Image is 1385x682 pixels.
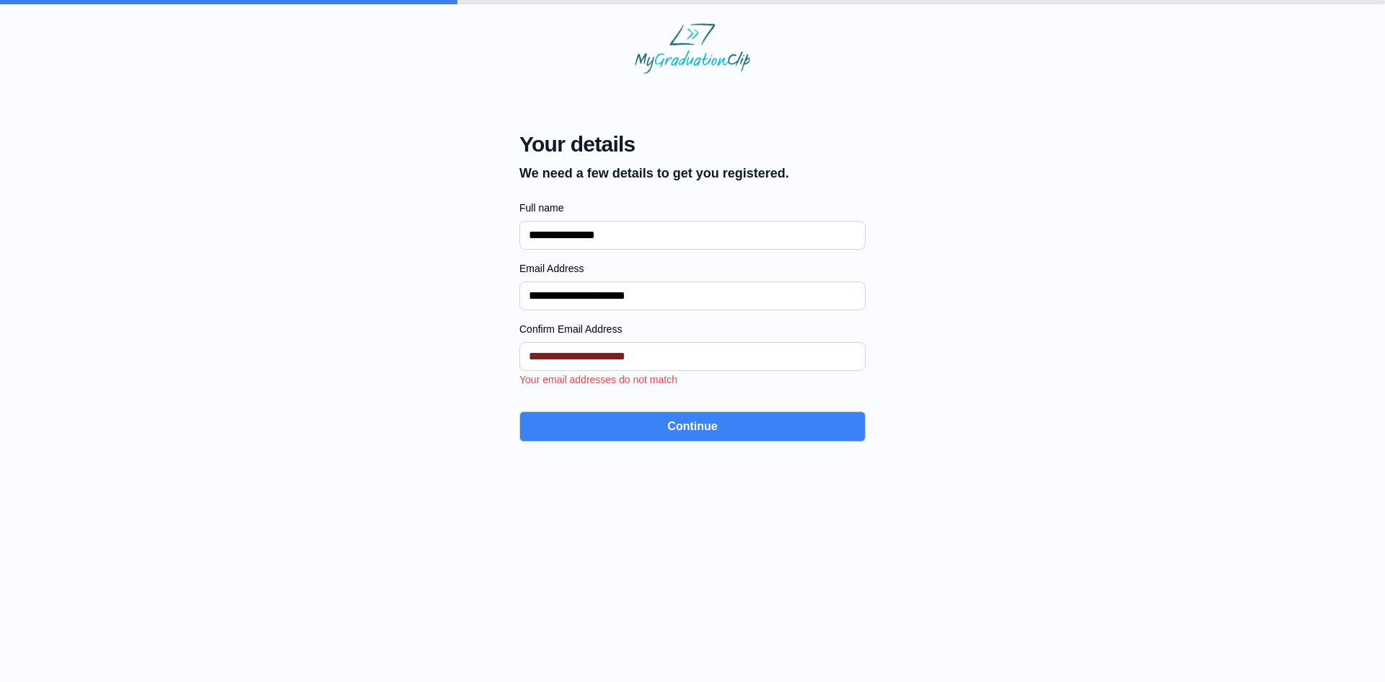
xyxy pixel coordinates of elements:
[519,261,866,276] label: Email Address
[519,374,677,385] span: Your email addresses do not match
[519,322,866,336] label: Confirm Email Address
[519,201,866,215] label: Full name
[519,163,789,183] p: We need a few details to get you registered.
[519,131,789,157] span: Your details
[519,411,866,442] button: Continue
[635,23,750,74] img: MyGraduationClip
